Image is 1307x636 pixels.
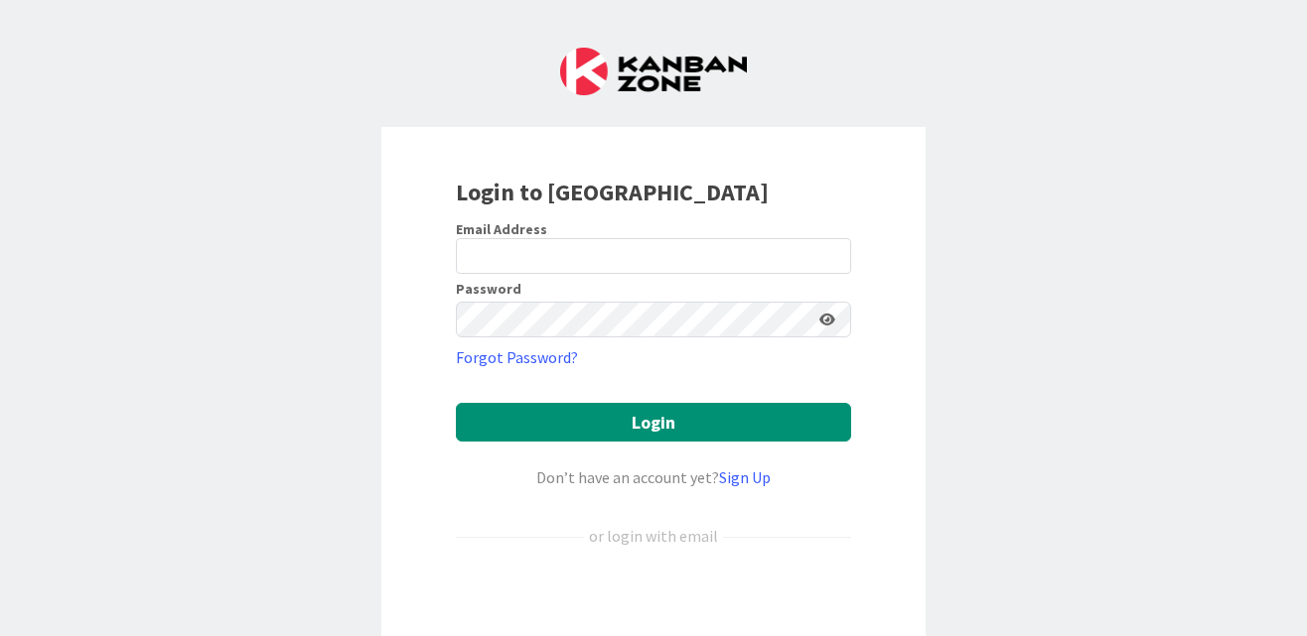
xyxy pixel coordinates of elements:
div: Don’t have an account yet? [456,465,851,489]
label: Password [456,282,521,296]
label: Email Address [456,220,547,238]
img: Kanban Zone [560,48,747,95]
div: or login with email [584,524,723,548]
a: Forgot Password? [456,345,578,369]
b: Login to [GEOGRAPHIC_DATA] [456,177,769,207]
iframe: Sign in with Google Button [446,580,861,624]
button: Login [456,403,851,442]
a: Sign Up [719,467,771,487]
